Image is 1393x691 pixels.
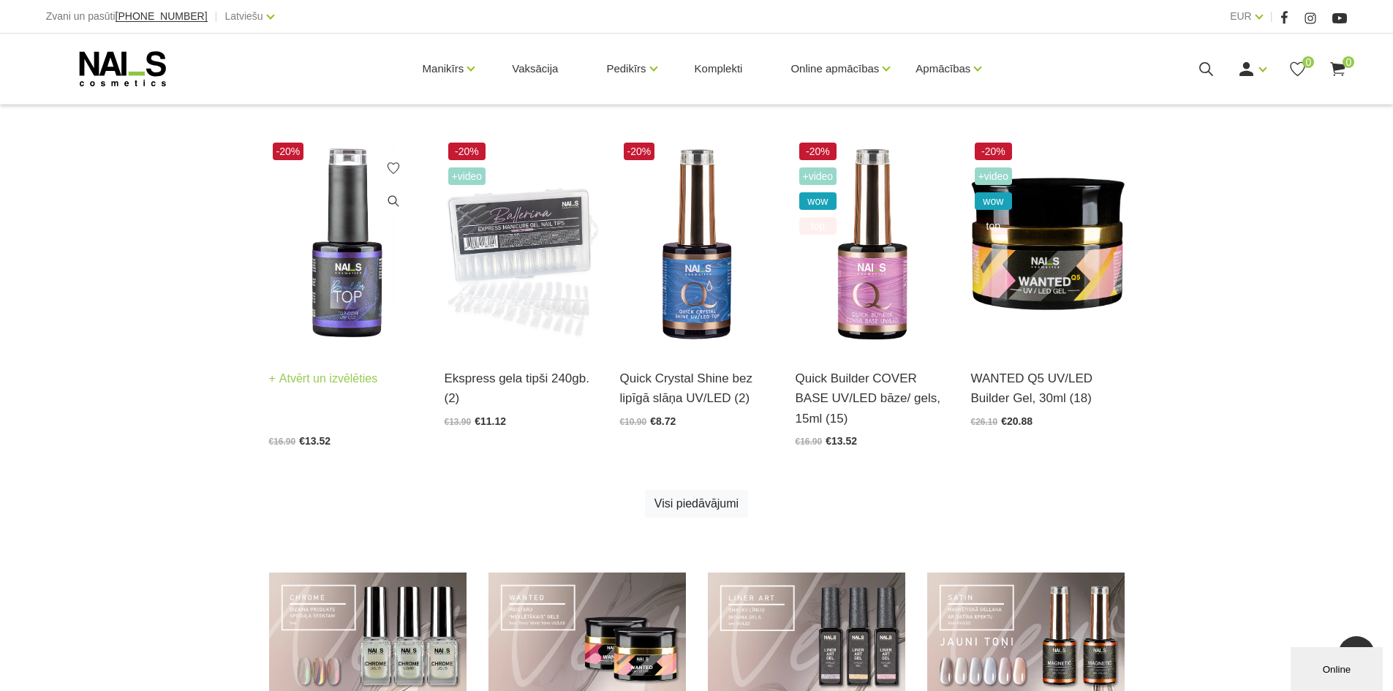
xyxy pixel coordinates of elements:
[269,139,423,350] img: Builder Top virsējais pārklājums bez lipīgā slāņa gellakas/gela pārklājuma izlīdzināšanai un nost...
[650,415,676,427] span: €8.72
[475,415,506,427] span: €11.12
[916,39,970,98] a: Apmācības
[799,143,837,160] span: -20%
[1001,415,1033,427] span: €20.88
[971,369,1125,408] a: WANTED Q5 UV/LED Builder Gel, 30ml (18)
[683,34,755,104] a: Komplekti
[975,192,1013,210] span: wow
[799,217,837,235] span: top
[423,39,464,98] a: Manikīrs
[445,417,472,427] span: €13.90
[445,369,598,408] a: Ekspress gela tipši 240gb. (2)
[826,435,857,447] span: €13.52
[796,437,823,447] span: €16.90
[606,39,646,98] a: Pedikīrs
[620,417,647,427] span: €10.90
[445,139,598,350] img: Ekpress gela tipši pieaudzēšanai 240 gab.Gela nagu pieaudzēšana vēl nekad nav bijusi tik vienkārš...
[1270,7,1273,26] span: |
[620,139,774,350] img: Virsējais pārklājums bez lipīgā slāņa un UV zilā pārklājuma. Nodrošina izcilu spīdumu manikīram l...
[799,192,837,210] span: wow
[46,7,208,26] div: Zvani un pasūti
[1329,60,1347,78] a: 0
[448,143,486,160] span: -20%
[299,435,331,447] span: €13.52
[215,7,218,26] span: |
[790,39,879,98] a: Online apmācības
[1230,7,1252,25] a: EUR
[624,143,655,160] span: -20%
[273,143,304,160] span: -20%
[975,217,1013,235] span: top
[796,139,949,350] img: Šī brīža iemīlētākais produkts, kas nepieviļ nevienu meistaru.Perfektas noturības kamuflāžas bāze...
[620,369,774,408] a: Quick Crystal Shine bez lipīgā slāņa UV/LED (2)
[975,167,1013,185] span: +Video
[225,7,263,25] a: Latviešu
[448,167,486,185] span: +Video
[1288,60,1307,78] a: 0
[269,437,296,447] span: €16.90
[799,167,837,185] span: +Video
[1343,56,1354,68] span: 0
[971,139,1125,350] img: Gels WANTED NAILS cosmetics tehniķu komanda ir radījusi gelu, kas ilgi jau ir katra meistara mekl...
[796,369,949,428] a: Quick Builder COVER BASE UV/LED bāze/ gels, 15ml (15)
[269,369,378,389] a: Atvērt un izvēlēties
[116,10,208,22] span: [PHONE_NUMBER]
[1302,56,1314,68] span: 0
[645,490,748,518] a: Visi piedāvājumi
[971,417,998,427] span: €26.10
[500,34,570,104] a: Vaksācija
[975,143,1013,160] span: -20%
[1291,644,1386,691] iframe: chat widget
[116,11,208,22] a: [PHONE_NUMBER]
